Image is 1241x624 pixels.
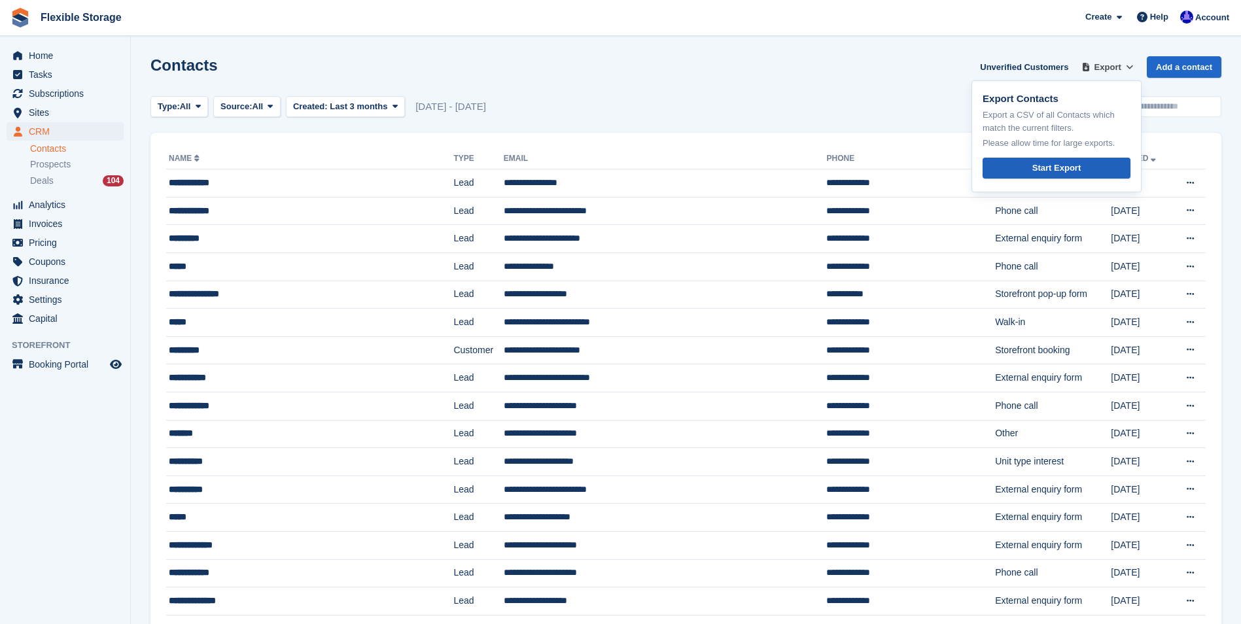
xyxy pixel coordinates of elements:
td: Lead [453,281,503,309]
td: External enquiry form [995,504,1111,532]
td: [DATE] [1111,531,1171,559]
td: Lead [453,420,503,448]
td: External enquiry form [995,531,1111,559]
td: Phone call [995,197,1111,225]
button: Source: All [213,96,281,118]
td: [DATE] [1111,476,1171,504]
td: Lead [453,364,503,392]
span: Subscriptions [29,84,107,103]
button: Type: All [150,96,208,118]
span: Sites [29,103,107,122]
span: Prospects [30,158,71,171]
td: [DATE] [1111,197,1171,225]
td: [DATE] [1111,281,1171,309]
td: [DATE] [1111,309,1171,337]
td: External enquiry form [995,364,1111,392]
a: Prospects [30,158,124,171]
img: stora-icon-8386f47178a22dfd0bd8f6a31ec36ba5ce8667c1dd55bd0f319d3a0aa187defe.svg [10,8,30,27]
h1: Contacts [150,56,218,74]
a: menu [7,252,124,271]
span: Create [1085,10,1111,24]
td: Other [995,420,1111,448]
a: menu [7,271,124,290]
span: Tasks [29,65,107,84]
button: Export [1079,56,1136,78]
span: Settings [29,290,107,309]
a: menu [7,290,124,309]
th: Phone [826,148,995,169]
td: Lead [453,587,503,615]
a: menu [7,46,124,65]
td: [DATE] [1111,448,1171,476]
a: Unverified Customers [975,56,1074,78]
button: Created: Last 3 months [286,96,405,118]
div: 104 [103,175,124,186]
td: [DATE] [1111,225,1171,253]
a: Add a contact [1147,56,1221,78]
td: Customer [453,336,503,364]
p: Export Contacts [983,92,1130,107]
td: Lead [453,531,503,559]
td: [DATE] [1111,252,1171,281]
span: Help [1150,10,1168,24]
a: Start Export [983,158,1130,179]
td: Phone call [995,392,1111,420]
span: Invoices [29,215,107,233]
td: Lead [453,504,503,532]
span: Export [1094,61,1121,74]
span: All [253,100,264,113]
td: Lead [453,225,503,253]
th: Email [504,148,827,169]
a: menu [7,309,124,328]
span: CRM [29,122,107,141]
a: menu [7,122,124,141]
td: Lead [453,252,503,281]
a: Flexible Storage [35,7,127,28]
a: menu [7,196,124,214]
td: [DATE] [1111,559,1171,587]
div: Start Export [1032,162,1081,175]
a: Deals 104 [30,174,124,188]
span: Deals [30,175,54,187]
a: menu [7,355,124,373]
td: Unit type interest [995,448,1111,476]
a: Preview store [108,356,124,372]
img: Ian Petherick [1180,10,1193,24]
td: Lead [453,309,503,337]
span: [DATE] - [DATE] [415,99,486,114]
td: Lead [453,559,503,587]
a: menu [7,65,124,84]
p: Export a CSV of all Contacts which match the current filters. [983,109,1130,134]
td: Lead [453,476,503,504]
td: Lead [453,448,503,476]
td: Walk-in [995,309,1111,337]
td: Lead [453,169,503,198]
td: Phone call [995,559,1111,587]
a: menu [7,234,124,252]
p: Please allow time for large exports. [983,137,1130,150]
span: Coupons [29,252,107,271]
a: Contacts [30,143,124,155]
td: [DATE] [1111,587,1171,615]
th: Type [453,148,503,169]
td: [DATE] [1111,392,1171,420]
td: [DATE] [1111,364,1171,392]
span: Pricing [29,234,107,252]
span: Capital [29,309,107,328]
td: Lead [453,392,503,420]
td: External enquiry form [995,587,1111,615]
td: [DATE] [1111,420,1171,448]
span: Booking Portal [29,355,107,373]
span: Type: [158,100,180,113]
td: Lead [453,197,503,225]
a: Name [169,154,202,163]
td: [DATE] [1111,336,1171,364]
td: External enquiry form [995,225,1111,253]
span: Account [1195,11,1229,24]
span: Source: [220,100,252,113]
a: menu [7,103,124,122]
span: All [180,100,191,113]
span: Insurance [29,271,107,290]
a: menu [7,215,124,233]
span: Last 3 months [330,101,387,111]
